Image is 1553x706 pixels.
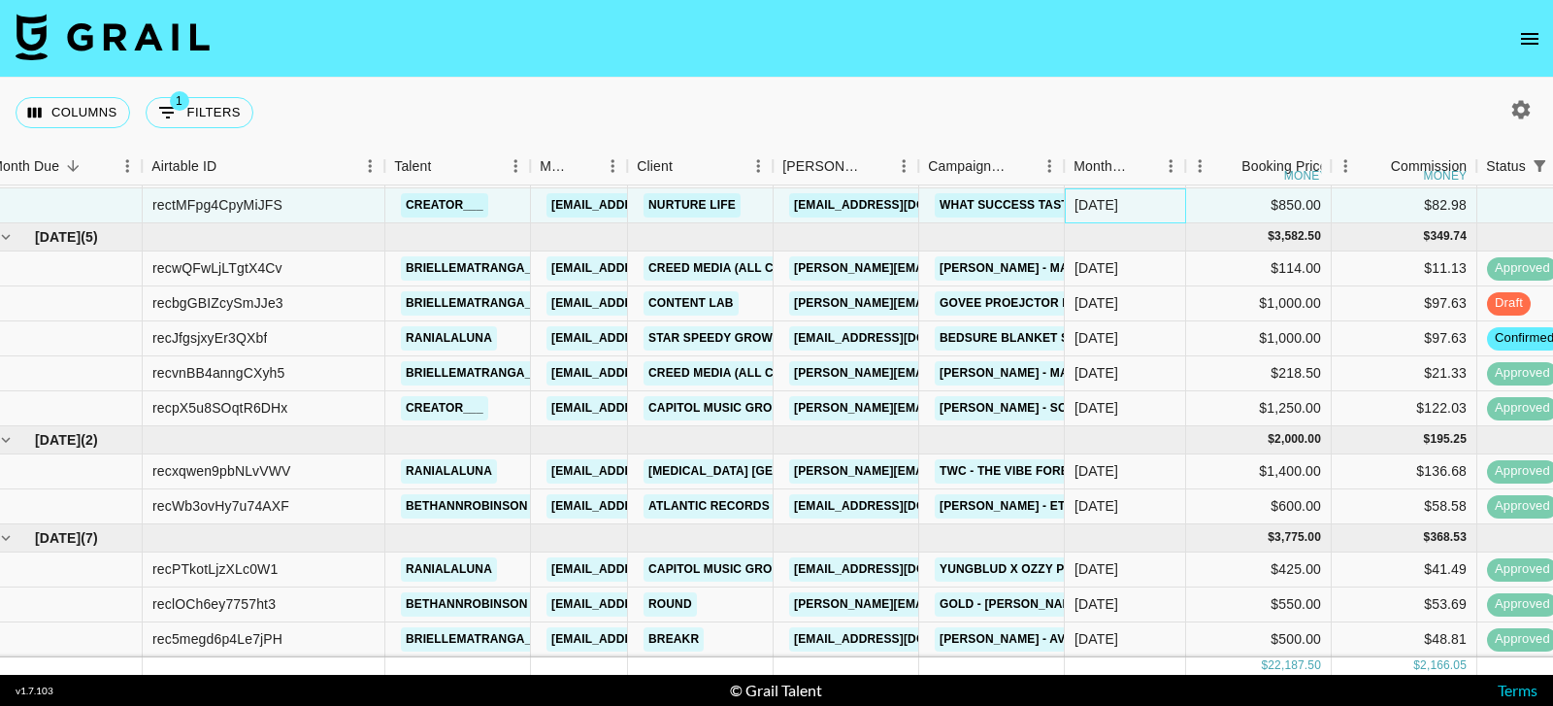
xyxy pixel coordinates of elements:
[546,627,764,652] a: [EMAIL_ADDRESS][DOMAIN_NAME]
[644,459,883,484] a: [MEDICAL_DATA] [GEOGRAPHIC_DATA]
[1185,151,1214,181] button: Menu
[546,193,764,218] a: [EMAIL_ADDRESS][DOMAIN_NAME]
[1486,148,1526,185] div: Status
[152,398,288,418] div: recpX5u8SOqtR6DHx
[401,592,533,617] a: bethannrobinson
[1156,151,1185,181] button: Menu
[928,148,1008,185] div: Campaign (Type)
[1074,629,1118,649] div: Jul '25
[1186,489,1332,524] div: $600.00
[81,528,98,548] span: ( 7 )
[1074,496,1118,516] div: Aug '25
[789,459,1305,484] a: [PERSON_NAME][EMAIL_ADDRESS][PERSON_NAME][PERSON_NAME][DOMAIN_NAME]
[432,152,459,180] button: Sort
[152,594,276,614] div: reclOCh6ey7757ht3
[1364,152,1391,180] button: Sort
[546,494,764,519] a: [EMAIL_ADDRESS][DOMAIN_NAME]
[1241,148,1327,185] div: Booking Price
[152,195,282,215] div: rectMFpg4CpyMiJFS
[16,97,130,128] button: Select columns
[1074,293,1118,313] div: Sep '25
[789,193,1007,218] a: [EMAIL_ADDRESS][DOMAIN_NAME]
[1526,152,1553,180] div: 1 active filter
[935,193,1202,218] a: What Success Tastes Like as a Parent
[935,256,1138,281] a: [PERSON_NAME] - Make A Baby
[1332,489,1477,524] div: $58.58
[81,227,98,247] span: ( 5 )
[673,152,700,180] button: Sort
[1186,286,1332,321] div: $1,000.00
[401,396,488,420] a: creator___
[935,494,1113,519] a: [PERSON_NAME] - Eternity
[862,152,889,180] button: Sort
[1274,431,1321,448] div: 2,000.00
[1074,363,1118,383] div: Sep '25
[789,256,1106,281] a: [PERSON_NAME][EMAIL_ADDRESS][DOMAIN_NAME]
[152,363,284,383] div: recvnBB4anngCXyh5
[598,151,627,181] button: Menu
[1391,148,1468,185] div: Commission
[1430,431,1467,448] div: 195.25
[152,461,291,481] div: recxqwen9pbNLvVWV
[918,148,1064,185] div: Campaign (Type)
[789,361,1106,386] a: [PERSON_NAME][EMAIL_ADDRESS][DOMAIN_NAME]
[1186,321,1332,356] div: $1,000.00
[16,685,53,697] div: v 1.7.103
[644,592,697,617] a: Round
[1332,286,1477,321] div: $97.63
[789,592,1106,617] a: [PERSON_NAME][EMAIL_ADDRESS][DOMAIN_NAME]
[401,459,497,484] a: ranialaluna
[401,291,537,316] a: briellematranga_
[644,557,793,582] a: Capitol Music Group
[1074,594,1118,614] div: Jul '25
[782,148,862,185] div: [PERSON_NAME]
[789,396,1106,420] a: [PERSON_NAME][EMAIL_ADDRESS][DOMAIN_NAME]
[1487,294,1531,313] span: draft
[1074,258,1118,278] div: Sep '25
[546,592,764,617] a: [EMAIL_ADDRESS][DOMAIN_NAME]
[935,627,1179,652] a: [PERSON_NAME] - Average American
[1268,228,1274,245] div: $
[627,148,773,185] div: Client
[401,627,537,652] a: briellematranga_
[152,629,282,649] div: rec5megd6p4Le7jPH
[1074,398,1118,418] div: Sep '25
[546,326,764,351] a: [EMAIL_ADDRESS][DOMAIN_NAME]
[1214,152,1241,180] button: Sort
[1274,529,1321,546] div: 3,775.00
[1129,152,1156,180] button: Sort
[644,627,704,652] a: Breakr
[152,559,278,579] div: recPTkotLjzXLc0W1
[401,361,537,386] a: briellematranga_
[935,592,1089,617] a: Gold - [PERSON_NAME]
[1186,588,1332,622] div: $550.00
[1261,657,1268,674] div: $
[1074,559,1118,579] div: Jul '25
[1413,657,1420,674] div: $
[1332,588,1477,622] div: $53.69
[1186,391,1332,426] div: $1,250.00
[889,151,918,181] button: Menu
[1498,681,1537,699] a: Terms
[401,326,497,351] a: ranialaluna
[1274,228,1321,245] div: 3,582.50
[1332,454,1477,489] div: $136.68
[789,291,1106,316] a: [PERSON_NAME][EMAIL_ADDRESS][DOMAIN_NAME]
[1074,148,1129,185] div: Month Due
[1526,152,1553,180] button: Show filters
[935,459,1106,484] a: TWC - The Vibe Forecast
[1332,553,1477,588] div: $41.49
[113,151,142,181] button: Menu
[1186,252,1332,286] div: $114.00
[216,152,244,180] button: Sort
[644,291,739,316] a: Content Lab
[935,291,1103,316] a: Govee Proejctor Light
[546,291,764,316] a: [EMAIL_ADDRESS][DOMAIN_NAME]
[789,627,1007,652] a: [EMAIL_ADDRESS][DOMAIN_NAME]
[1268,529,1274,546] div: $
[401,256,537,281] a: briellematranga_
[730,681,822,700] div: © Grail Talent
[152,496,289,516] div: recWb3ovHy7u74AXF
[81,430,98,450] span: ( 2 )
[644,193,741,218] a: Nurture Life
